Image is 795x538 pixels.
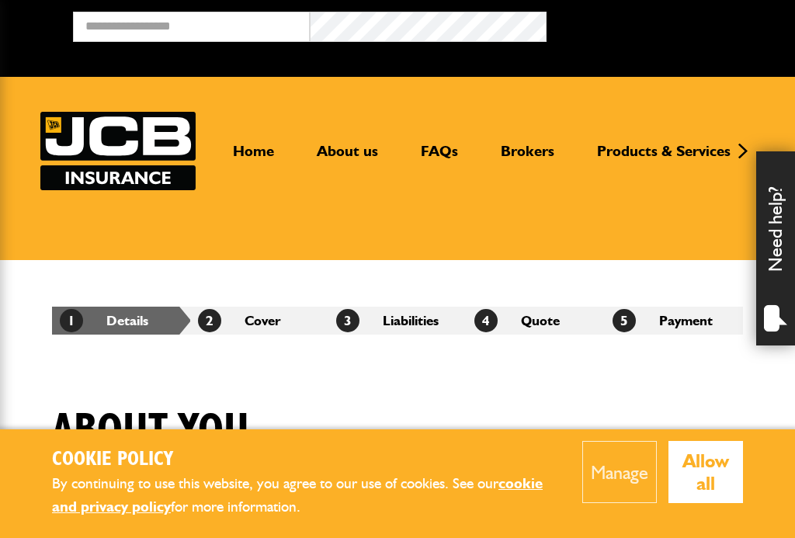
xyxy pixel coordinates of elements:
li: Liabilities [328,307,467,335]
p: By continuing to use this website, you agree to our use of cookies. See our for more information. [52,472,559,519]
button: Broker Login [547,12,783,36]
a: JCB Insurance Services [40,112,196,190]
img: JCB Insurance Services logo [40,112,196,190]
li: Details [52,307,190,335]
a: Brokers [489,142,566,173]
h1: About you [52,404,249,456]
span: 5 [613,309,636,332]
a: Home [221,142,286,173]
span: 3 [336,309,359,332]
a: About us [305,142,390,173]
li: Quote [467,307,605,335]
button: Manage [582,441,657,503]
a: Products & Services [585,142,742,173]
li: Payment [605,307,743,335]
div: Need help? [756,151,795,345]
span: 2 [198,309,221,332]
h2: Cookie Policy [52,448,559,472]
span: 1 [60,309,83,332]
a: FAQs [409,142,470,173]
span: 4 [474,309,498,332]
li: Cover [190,307,328,335]
button: Allow all [668,441,744,503]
